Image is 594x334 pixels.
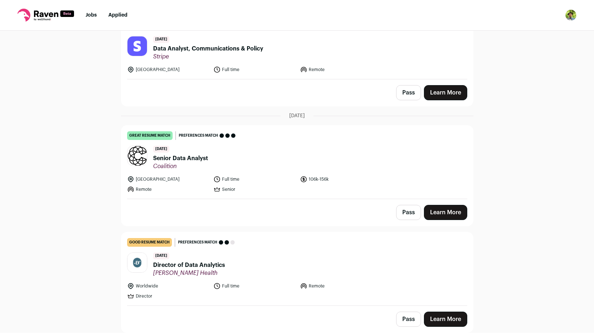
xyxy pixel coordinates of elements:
[127,145,147,166] img: 35e67f54ed201303d308103470762e1183a875131ae2a607179a09b89f265b72.png
[213,176,296,183] li: Full time
[153,44,263,53] span: Data Analyst, Communications & Policy
[565,9,577,21] button: Open dropdown
[300,282,382,290] li: Remote
[565,9,577,21] img: 1012591-medium_jpg
[127,186,209,193] li: Remote
[86,13,97,18] a: Jobs
[127,293,209,300] li: Director
[396,205,421,220] button: Pass
[153,252,169,259] span: [DATE]
[300,176,382,183] li: 106k-156k
[213,66,296,73] li: Full time
[424,312,467,327] a: Learn More
[179,132,218,139] span: Preferences match
[153,163,208,170] span: Coalition
[396,85,421,100] button: Pass
[127,66,209,73] li: [GEOGRAPHIC_DATA]
[127,131,173,140] div: great resume match
[153,146,169,153] span: [DATE]
[153,36,169,43] span: [DATE]
[300,66,382,73] li: Remote
[127,238,172,247] div: good resume match
[108,13,127,18] a: Applied
[178,239,217,246] span: Preferences match
[127,36,147,56] img: c29228e9d9ae75acbec9f97acea12ad61565c350f760a79d6eec3e18ba7081be.jpg
[424,85,467,100] a: Learn More
[127,282,209,290] li: Worldwide
[153,261,225,269] span: Director of Data Analytics
[153,269,225,277] span: [PERSON_NAME] Health
[121,232,473,306] a: good resume match Preferences match [DATE] Director of Data Analytics [PERSON_NAME] Health Worldw...
[213,282,296,290] li: Full time
[153,154,208,163] span: Senior Data Analyst
[213,186,296,193] li: Senior
[424,205,467,220] a: Learn More
[121,16,473,79] a: great resume match Preferences match [DATE] Data Analyst, Communications & Policy Stripe [GEOGRAP...
[127,176,209,183] li: [GEOGRAPHIC_DATA]
[127,253,147,272] img: 2f36321e500680d1dfe073e5c6a9e4793e4d8c79a30e544ae380c61e72c3366c.jpg
[121,126,473,199] a: great resume match Preferences match [DATE] Senior Data Analyst Coalition [GEOGRAPHIC_DATA] Full ...
[289,112,305,119] span: [DATE]
[396,312,421,327] button: Pass
[153,53,263,60] span: Stripe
